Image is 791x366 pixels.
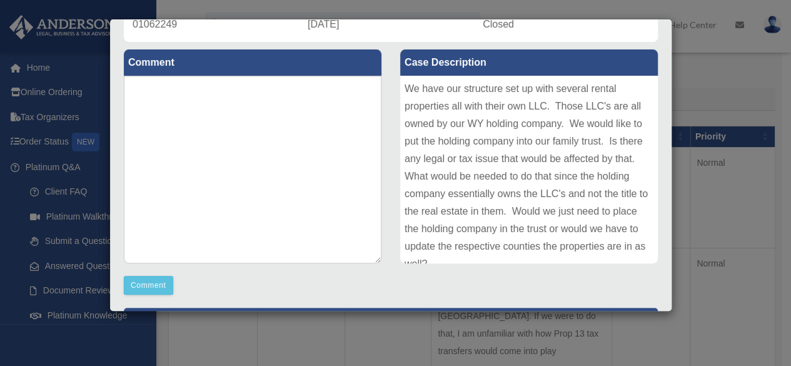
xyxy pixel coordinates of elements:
[124,49,381,76] label: Comment
[308,19,339,29] span: [DATE]
[124,308,658,338] p: [PERSON_NAME] Advisors
[124,276,173,295] button: Comment
[400,76,658,263] div: We have our structure set up with several rental properties all with their own LLC. Those LLC's a...
[400,49,658,76] label: Case Description
[483,19,514,29] span: Closed
[133,19,177,29] span: 01062249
